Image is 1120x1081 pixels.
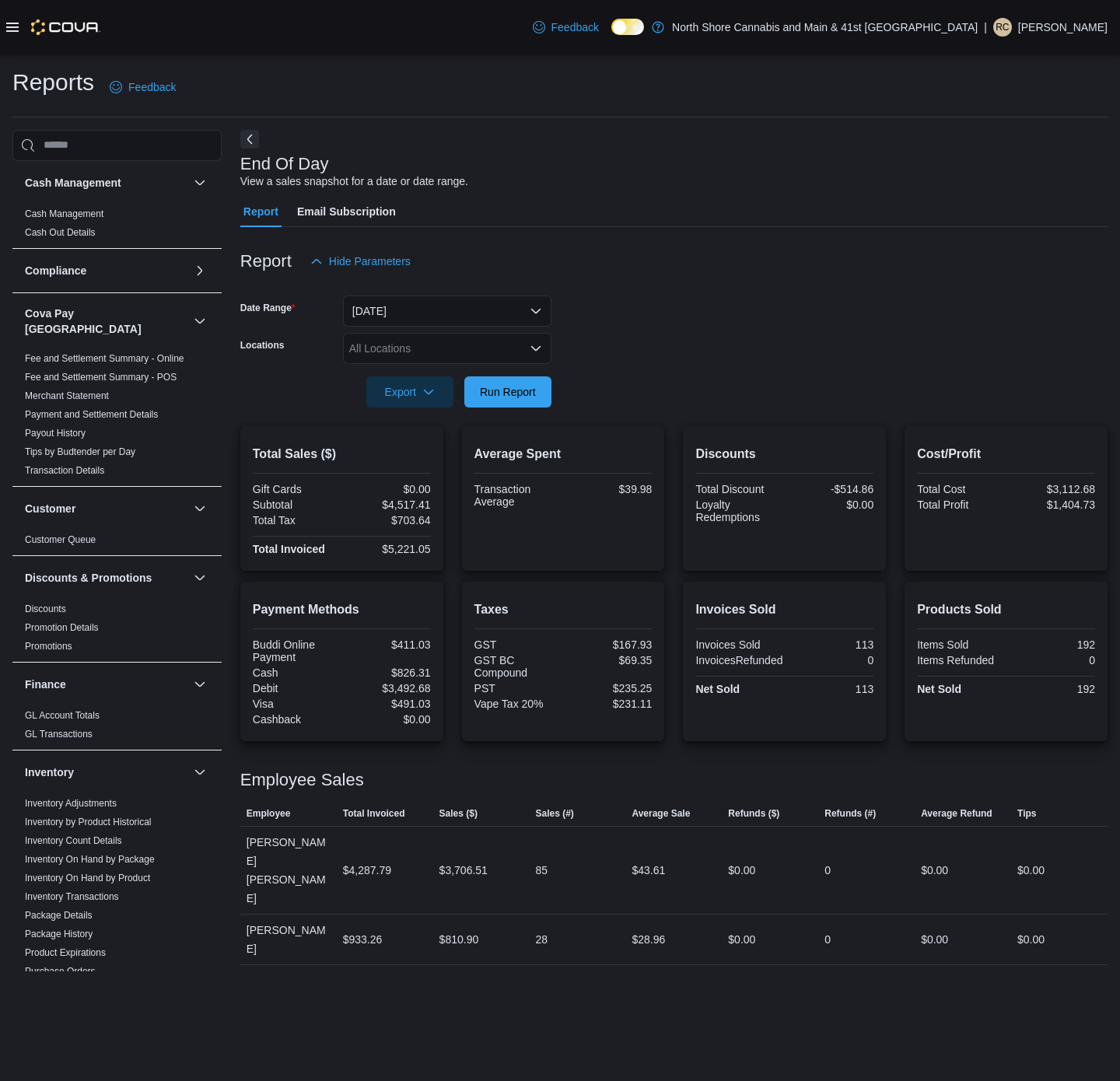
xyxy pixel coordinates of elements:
div: $933.26 [343,930,383,949]
h1: Reports [12,67,94,98]
span: Package History [25,928,93,940]
h2: Taxes [474,600,653,619]
div: -$514.86 [788,483,873,495]
a: GL Account Totals [25,710,100,721]
span: Sales (#) [536,807,574,820]
div: 0 [789,654,873,666]
h3: Finance [25,677,66,692]
span: Refunds ($) [728,807,779,820]
div: $231.11 [566,698,652,710]
span: Average Refund [921,807,992,820]
span: Report [243,196,278,227]
div: Total Profit [917,499,1003,511]
h3: End Of Day [240,155,329,173]
label: Locations [240,339,285,352]
input: Dark Mode [611,19,644,35]
div: Customer [12,530,222,555]
span: Fee and Settlement Summary - Online [25,352,184,365]
button: Inventory [25,764,187,780]
a: Package History [25,929,93,939]
a: Feedback [527,12,605,43]
h3: Inventory [25,764,74,780]
div: $0.00 [1017,930,1045,949]
button: Cash Management [191,173,209,192]
span: Average Sale [632,807,690,820]
div: Ron Chamberlain [993,18,1012,37]
h2: Products Sold [917,600,1095,619]
div: 0 [824,930,831,949]
a: Customer Queue [25,534,96,545]
button: Customer [191,499,209,518]
span: Inventory Transactions [25,890,119,903]
a: Cash Management [25,208,103,219]
div: InvoicesRefunded [695,654,782,666]
span: Email Subscription [297,196,396,227]
span: Purchase Orders [25,965,96,978]
span: Payment and Settlement Details [25,408,158,421]
button: Finance [191,675,209,694]
span: Sales ($) [439,807,478,820]
span: RC [996,18,1009,37]
a: Fee and Settlement Summary - POS [25,372,177,383]
a: Cash Out Details [25,227,96,238]
h2: Invoices Sold [695,600,873,619]
strong: Net Sold [917,683,961,695]
div: $5,221.05 [345,543,430,555]
div: Total Cost [917,483,1003,495]
h3: Compliance [25,263,86,278]
span: Inventory Adjustments [25,797,117,810]
div: Discounts & Promotions [12,600,222,662]
div: 113 [788,638,873,651]
button: [DATE] [343,296,551,327]
p: [PERSON_NAME] [1018,18,1108,37]
a: Purchase Orders [25,966,96,977]
button: Discounts & Promotions [25,570,187,586]
button: Cova Pay [GEOGRAPHIC_DATA] [191,312,209,331]
div: $3,706.51 [439,861,488,880]
a: Payout History [25,428,86,439]
div: Debit [253,682,338,694]
div: Subtotal [253,499,338,511]
button: Export [366,376,453,408]
div: $0.00 [788,499,873,511]
div: 192 [1010,683,1095,695]
span: Dark Mode [611,35,612,36]
strong: Total Invoiced [253,543,325,555]
div: $43.61 [632,861,665,880]
div: [PERSON_NAME] [PERSON_NAME] [240,827,337,914]
div: Cova Pay [GEOGRAPHIC_DATA] [12,349,222,486]
span: Hide Parameters [329,254,411,269]
button: Next [240,130,259,149]
a: Package Details [25,910,93,921]
div: Loyalty Redemptions [695,499,781,523]
div: Inventory [12,794,222,1024]
div: $411.03 [345,638,430,651]
div: 0 [824,861,831,880]
span: Run Report [480,384,536,400]
a: Tips by Budtender per Day [25,446,135,457]
a: Feedback [103,72,182,103]
div: Total Tax [253,514,338,527]
h3: Customer [25,501,75,516]
div: PST [474,682,560,694]
span: Promotion Details [25,621,99,634]
div: View a sales snapshot for a date or date range. [240,173,468,190]
h2: Discounts [695,445,873,464]
h2: Cost/Profit [917,445,1095,464]
span: Customer Queue [25,534,96,546]
a: Merchant Statement [25,390,109,401]
div: $703.64 [345,514,430,527]
a: Inventory Count Details [25,835,122,846]
div: Transaction Average [474,483,560,508]
span: Employee [247,807,291,820]
div: $0.00 [728,861,755,880]
span: Inventory Count Details [25,834,122,847]
div: 192 [1010,638,1095,651]
a: Discounts [25,603,66,614]
div: $0.00 [345,483,430,495]
div: $69.35 [566,654,652,666]
div: $810.90 [439,930,479,949]
button: Cova Pay [GEOGRAPHIC_DATA] [25,306,187,337]
div: Visa [253,698,338,710]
